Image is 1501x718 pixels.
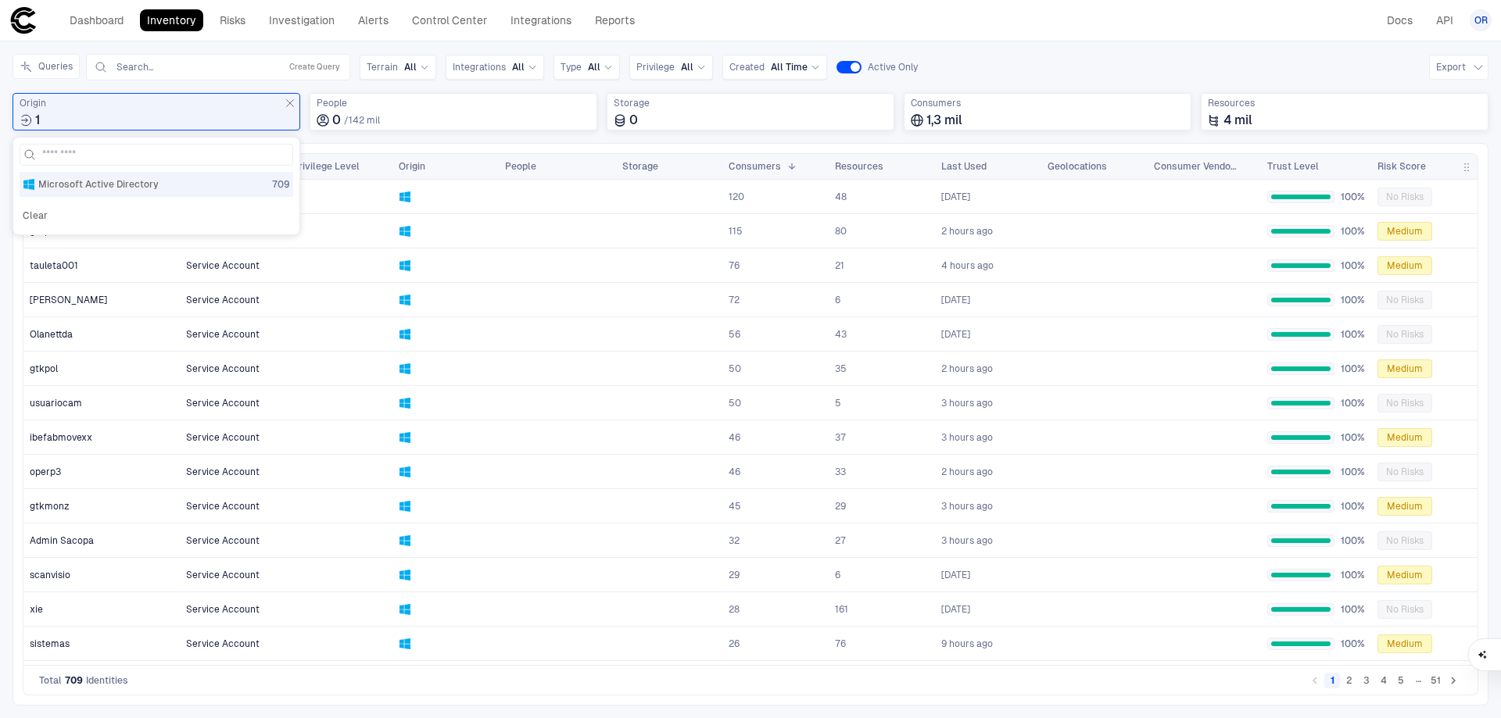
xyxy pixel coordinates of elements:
[941,363,993,375] span: 2 hours ago
[941,328,970,341] div: 8/7/2025 12:59:02
[1386,191,1424,203] span: No Risks
[1341,225,1365,238] span: 100%
[835,225,847,238] span: 80
[622,160,658,173] span: Storage
[941,160,987,173] span: Last Used
[404,61,417,73] span: All
[20,203,51,228] button: Clear
[1341,466,1365,478] span: 100%
[729,191,744,203] span: 120
[835,638,846,650] span: 76
[729,466,740,478] span: 46
[835,294,840,306] span: 6
[1208,97,1481,109] span: Resources
[835,534,846,547] span: 27
[1201,93,1488,130] div: Total resources accessed or granted by identities
[607,93,894,130] div: Total storage locations where identities are stored
[1341,328,1365,341] span: 100%
[729,328,740,341] span: 56
[1341,534,1365,547] span: 100%
[30,363,58,375] span: gtkpol
[1341,363,1365,375] span: 100%
[941,500,993,513] span: 3 hours ago
[636,61,675,73] span: Privilege
[1386,294,1424,306] span: No Risks
[13,54,80,79] button: Queries
[38,178,159,191] span: Microsoft Active Directory
[1429,55,1488,80] button: Export
[30,638,70,650] span: sistemas
[1341,638,1365,650] span: 100%
[941,225,993,238] div: 11/8/2025 5:04:07
[1376,673,1392,688] button: Go to page 4
[1359,673,1374,688] button: Go to page 3
[941,259,994,272] span: 4 hours ago
[186,260,260,271] span: Service Account
[941,294,970,306] div: 8/8/2025 7:21:22
[941,638,993,650] span: 9 hours ago
[317,97,590,109] span: People
[262,9,342,31] a: Investigation
[30,569,70,581] span: scanvisio
[30,328,73,341] span: Olanettda
[835,191,847,203] span: 48
[941,225,993,238] span: 2 hours ago
[941,397,993,409] div: 11/8/2025 5:00:49
[1386,397,1424,409] span: No Risks
[941,328,970,341] span: [DATE]
[1223,113,1252,128] span: 4 mil
[904,93,1191,130] div: Total consumers using identities
[13,93,300,130] div: Total sources where identities were created
[1387,500,1423,513] span: Medium
[729,534,740,547] span: 32
[1387,225,1423,238] span: Medium
[729,603,740,616] span: 28
[926,113,962,128] span: 1,3 mil
[729,259,740,272] span: 76
[503,9,579,31] a: Integrations
[35,113,40,128] span: 1
[23,178,35,191] div: Microsoft Active Directory
[30,397,82,409] span: usuariocam
[186,398,260,409] span: Service Account
[65,674,83,687] span: 709
[272,178,290,191] span: 709
[1387,431,1423,444] span: Medium
[292,160,360,173] span: Privilege Level
[681,61,693,73] span: All
[186,329,260,340] span: Service Account
[941,569,970,581] div: 7/8/2025 11:09:52
[1428,673,1444,688] button: Go to page 51
[1387,259,1423,272] span: Medium
[1445,673,1461,688] button: Go to next page
[729,397,741,409] span: 50
[30,534,94,547] span: Admin Sacopa
[868,61,918,73] span: Active Only
[30,603,43,616] span: xie
[1387,569,1423,581] span: Medium
[344,115,349,126] span: /
[140,9,203,31] a: Inventory
[941,294,970,306] span: [DATE]
[729,500,741,513] span: 45
[941,638,993,650] div: 10/8/2025 22:18:15
[1341,259,1365,272] span: 100%
[1267,160,1319,173] span: Trust Level
[941,569,970,581] span: [DATE]
[13,54,86,79] div: Expand queries side panel
[835,363,847,375] span: 35
[186,501,260,512] span: Service Account
[1386,534,1424,547] span: No Risks
[30,259,78,272] span: tauleta001
[349,115,380,126] span: 142 mil
[1341,191,1365,203] span: 100%
[1429,9,1460,31] a: API
[941,397,993,409] span: 3 hours ago
[729,160,781,173] span: Consumers
[1341,603,1365,616] span: 100%
[835,466,846,478] span: 33
[399,160,425,173] span: Origin
[729,294,740,306] span: 72
[1341,294,1365,306] span: 100%
[1387,638,1423,650] span: Medium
